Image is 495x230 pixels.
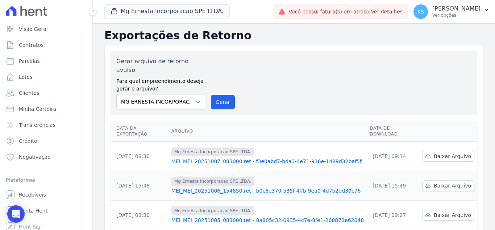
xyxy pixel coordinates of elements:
[3,38,90,52] a: Contratos
[3,86,90,100] a: Clientes
[432,12,481,18] p: Ver opções
[19,191,46,198] span: Recebíveis
[434,182,471,189] span: Baixar Arquivo
[408,1,495,22] button: KS [PERSON_NAME] Ver opções
[171,148,254,156] span: Mg Ernesta Incorporacao SPE LTDA.
[104,4,230,18] button: Mg Ernesta Incorporacao SPE LTDA.
[367,201,420,230] td: [DATE] 09:27
[288,8,403,16] span: Você possui fatura(s) em atraso.
[171,158,364,165] a: MEI_MEI_20251007_083000.ret - f3e0abd7-bda3-4e71-916e-1489d32baf5f
[423,210,474,221] a: Baixar Arquivo
[423,151,474,162] a: Baixar Arquivo
[367,171,420,201] td: [DATE] 15:49
[171,217,364,224] a: MEI_MEI_20251005_083000.ret - 8a805c32-0935-4c7e-8fe1-268872e62048
[434,153,471,160] span: Baixar Arquivo
[3,187,90,202] a: Recebíveis
[171,177,254,186] span: Mg Ernesta Incorporacao SPE LTDA.
[434,211,471,219] span: Baixar Arquivo
[3,70,90,84] a: Lotes
[211,95,235,109] button: Gerar
[111,142,169,171] td: [DATE] 08:30
[171,206,254,215] span: Mg Ernesta Incorporacao SPE LTDA.
[19,153,51,161] span: Negativação
[116,57,205,74] label: Gerar arquivo de retorno avulso
[367,121,420,142] th: Data de Download
[116,74,205,93] label: Para qual empreendimento deseja gerar o arquivo?
[432,5,481,12] p: [PERSON_NAME]
[3,134,90,148] a: Crédito
[19,105,56,113] span: Minha Carteira
[19,41,43,49] span: Contratos
[19,207,47,214] span: Conta Hent
[111,201,169,230] td: [DATE] 08:30
[371,9,403,15] a: Ver detalhes
[3,203,90,218] a: Conta Hent
[19,89,39,97] span: Clientes
[19,57,40,65] span: Parcelas
[7,205,25,223] div: Open Intercom Messenger
[104,29,483,42] h2: Exportações de Retorno
[423,180,474,191] a: Baixar Arquivo
[111,171,169,201] td: [DATE] 15:48
[3,102,90,116] a: Minha Carteira
[6,176,87,185] div: Plataformas
[417,9,424,14] span: KS
[3,118,90,132] a: Transferências
[3,22,90,36] a: Visão Geral
[367,142,420,171] td: [DATE] 09:14
[3,54,90,68] a: Parcelas
[19,137,37,145] span: Crédito
[171,187,364,194] a: MEI_MEI_20251006_154850.ret - b0c6e370-535f-4ffb-9ea0-4d7b2dd30c76
[19,25,48,33] span: Visão Geral
[19,121,55,129] span: Transferências
[3,150,90,164] a: Negativação
[111,121,169,142] th: Data da Exportação
[169,121,367,142] th: Arquivo
[19,73,33,81] span: Lotes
